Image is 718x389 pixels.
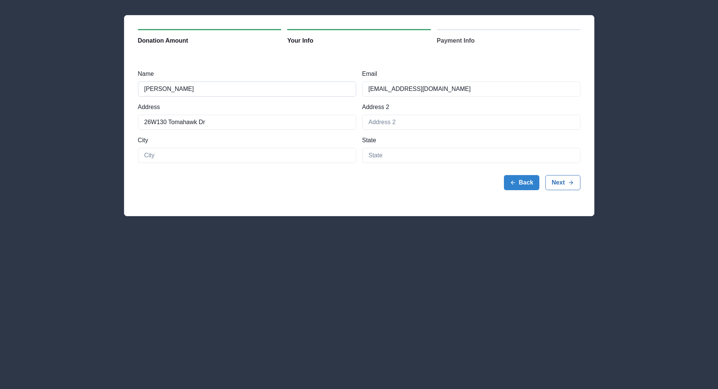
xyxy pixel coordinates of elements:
[138,81,356,97] input: Name
[138,36,188,45] span: Donation Amount
[362,103,576,112] label: Address 2
[138,69,352,78] label: Name
[362,136,576,145] label: State
[138,136,352,145] label: City
[362,148,580,163] input: State
[362,69,576,78] label: Email
[138,115,356,130] input: Address
[287,36,313,45] span: Your Info
[545,175,580,190] button: Next
[362,115,580,130] input: Address 2
[504,175,539,190] button: Back
[138,103,352,112] label: Address
[362,81,580,97] input: Email
[437,36,475,45] span: Payment Info
[138,148,356,163] input: City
